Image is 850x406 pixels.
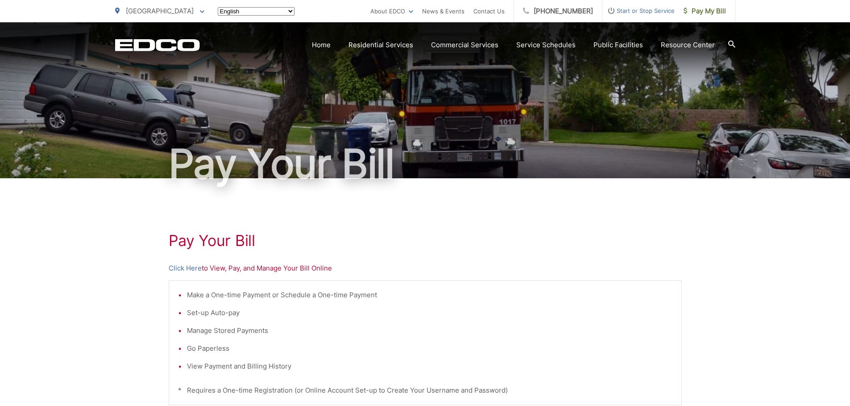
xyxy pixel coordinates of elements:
[187,325,672,336] li: Manage Stored Payments
[169,263,202,274] a: Click Here
[115,39,200,51] a: EDCD logo. Return to the homepage.
[187,290,672,300] li: Make a One-time Payment or Schedule a One-time Payment
[593,40,643,50] a: Public Facilities
[187,343,672,354] li: Go Paperless
[516,40,576,50] a: Service Schedules
[684,6,726,16] span: Pay My Bill
[422,6,464,16] a: News & Events
[126,7,194,15] span: [GEOGRAPHIC_DATA]
[169,232,682,250] h1: Pay Your Bill
[348,40,413,50] a: Residential Services
[312,40,331,50] a: Home
[115,142,735,186] h1: Pay Your Bill
[187,308,672,318] li: Set-up Auto-pay
[169,263,682,274] p: to View, Pay, and Manage Your Bill Online
[370,6,413,16] a: About EDCO
[178,385,672,396] p: * Requires a One-time Registration (or Online Account Set-up to Create Your Username and Password)
[473,6,505,16] a: Contact Us
[218,7,294,16] select: Select a language
[431,40,498,50] a: Commercial Services
[187,361,672,372] li: View Payment and Billing History
[661,40,715,50] a: Resource Center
